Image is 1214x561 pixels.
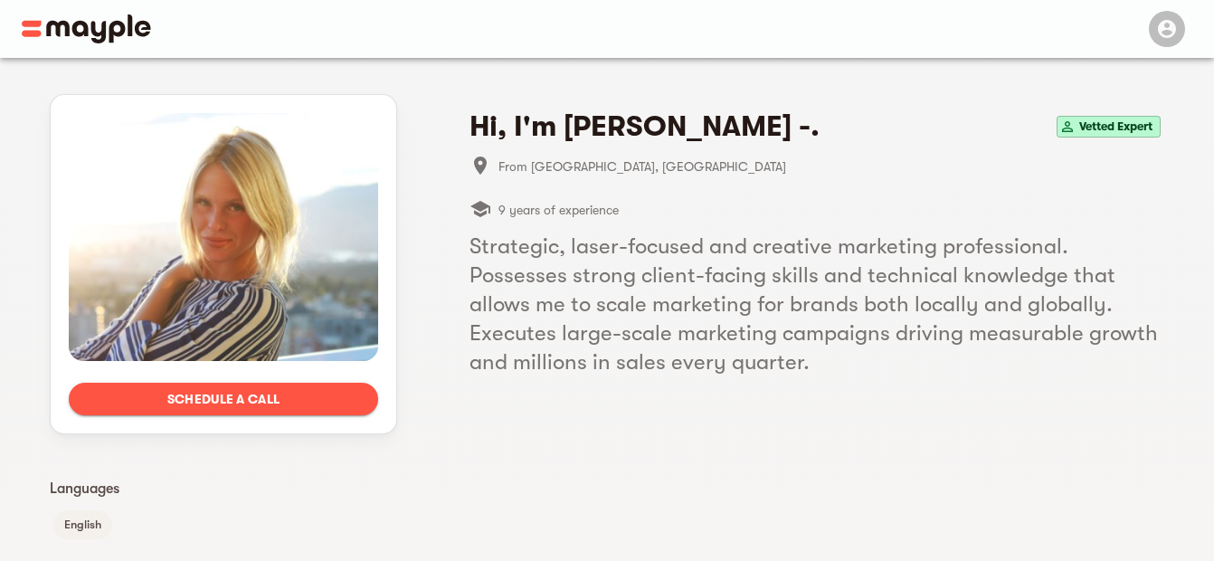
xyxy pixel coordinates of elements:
[50,478,397,499] p: Languages
[69,383,378,415] button: Schedule a call
[1138,20,1192,34] span: Menu
[498,199,619,221] span: 9 years of experience
[83,388,364,410] span: Schedule a call
[53,514,112,536] span: English
[469,109,820,145] h4: Hi, I'm [PERSON_NAME] -.
[1072,116,1160,138] span: Vetted Expert
[22,14,151,43] img: Main logo
[498,156,1164,177] span: From [GEOGRAPHIC_DATA], [GEOGRAPHIC_DATA]
[469,232,1164,376] h5: Strategic, laser-focused and creative marketing professional. Possesses strong client-facing skil...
